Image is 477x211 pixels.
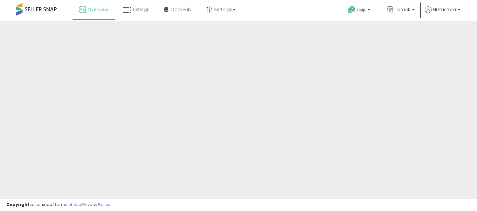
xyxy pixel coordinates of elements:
[82,201,110,208] a: Privacy Policy
[6,201,30,208] strong: Copyright
[343,1,377,21] a: Help
[395,6,410,13] span: Torack
[171,6,191,13] span: DataHub
[425,6,460,21] a: Hi Pastora
[6,202,110,208] div: seller snap | |
[87,6,108,13] span: Overview
[348,6,356,14] i: Get Help
[357,7,366,13] span: Help
[433,6,456,13] span: Hi Pastora
[54,201,81,208] a: Terms of Use
[133,6,149,13] span: Listings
